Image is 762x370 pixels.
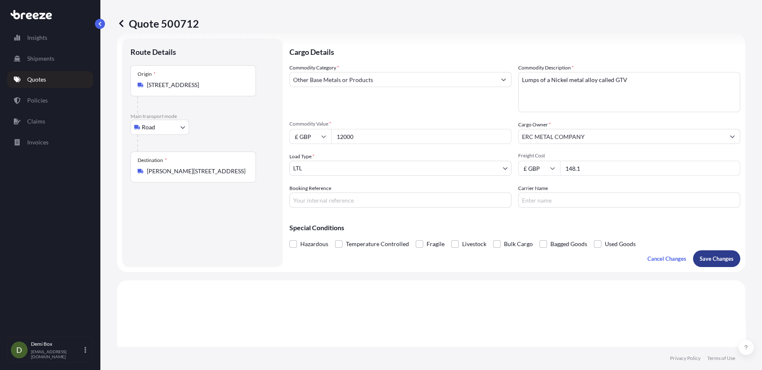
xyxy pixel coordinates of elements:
[27,75,46,84] p: Quotes
[707,355,735,362] a: Terms of Use
[7,113,93,130] a: Claims
[518,152,740,159] span: Freight Cost
[462,238,486,250] span: Livestock
[518,121,551,129] label: Cargo Owner
[16,346,22,354] span: D
[290,72,496,87] input: Select a commodity type
[7,71,93,88] a: Quotes
[130,47,176,57] p: Route Details
[518,184,548,193] label: Carrier Name
[289,184,331,193] label: Booking Reference
[27,54,54,63] p: Shipments
[641,250,693,267] button: Cancel Changes
[670,355,701,362] a: Privacy Policy
[331,129,511,144] input: Type amount
[346,238,409,250] span: Temperature Controlled
[519,129,725,144] input: Full name
[518,193,740,208] input: Enter name
[27,96,48,105] p: Policies
[605,238,636,250] span: Used Goods
[130,120,189,135] button: Select transport
[289,224,740,231] p: Special Conditions
[289,193,511,208] input: Your internal reference
[550,238,587,250] span: Bagged Goods
[289,39,740,64] p: Cargo Details
[7,92,93,109] a: Policies
[289,64,339,72] label: Commodity Category
[427,238,445,250] span: Fragile
[27,138,49,146] p: Invoices
[27,117,45,126] p: Claims
[693,250,740,267] button: Save Changes
[289,161,511,176] button: LTL
[31,349,83,359] p: [EMAIL_ADDRESS][DOMAIN_NAME]
[7,134,93,151] a: Invoices
[518,64,574,72] label: Commodity Description
[31,341,83,347] p: Demi Box
[700,254,734,263] p: Save Changes
[300,238,328,250] span: Hazardous
[27,33,47,42] p: Insights
[289,121,511,127] span: Commodity Value
[147,81,245,89] input: Origin
[142,123,155,131] span: Road
[496,72,511,87] button: Show suggestions
[130,113,274,120] p: Main transport mode
[560,161,740,176] input: Enter amount
[289,152,315,161] span: Load Type
[647,254,686,263] p: Cancel Changes
[7,29,93,46] a: Insights
[117,17,199,30] p: Quote 500712
[518,72,740,112] textarea: metal
[293,164,302,172] span: LTL
[7,50,93,67] a: Shipments
[147,167,245,175] input: Destination
[138,71,156,77] div: Origin
[138,157,167,164] div: Destination
[725,129,740,144] button: Show suggestions
[504,238,533,250] span: Bulk Cargo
